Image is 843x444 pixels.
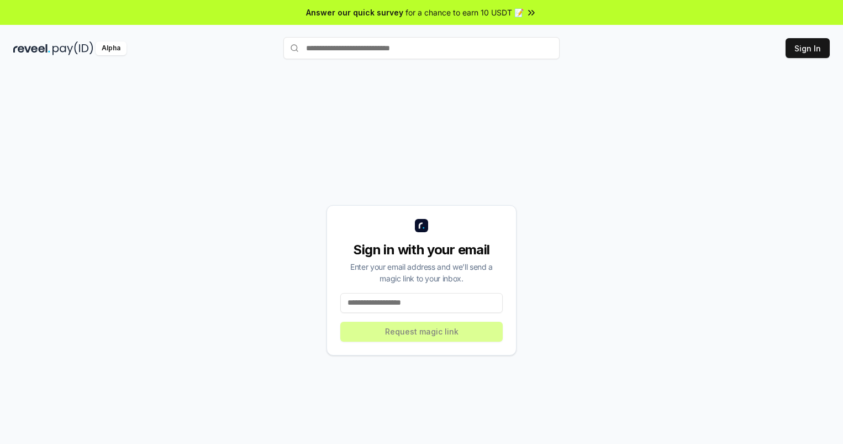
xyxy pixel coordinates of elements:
button: Sign In [786,38,830,58]
img: pay_id [52,41,93,55]
span: for a chance to earn 10 USDT 📝 [405,7,524,18]
div: Enter your email address and we’ll send a magic link to your inbox. [340,261,503,284]
div: Alpha [96,41,127,55]
div: Sign in with your email [340,241,503,259]
span: Answer our quick survey [306,7,403,18]
img: reveel_dark [13,41,50,55]
img: logo_small [415,219,428,232]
